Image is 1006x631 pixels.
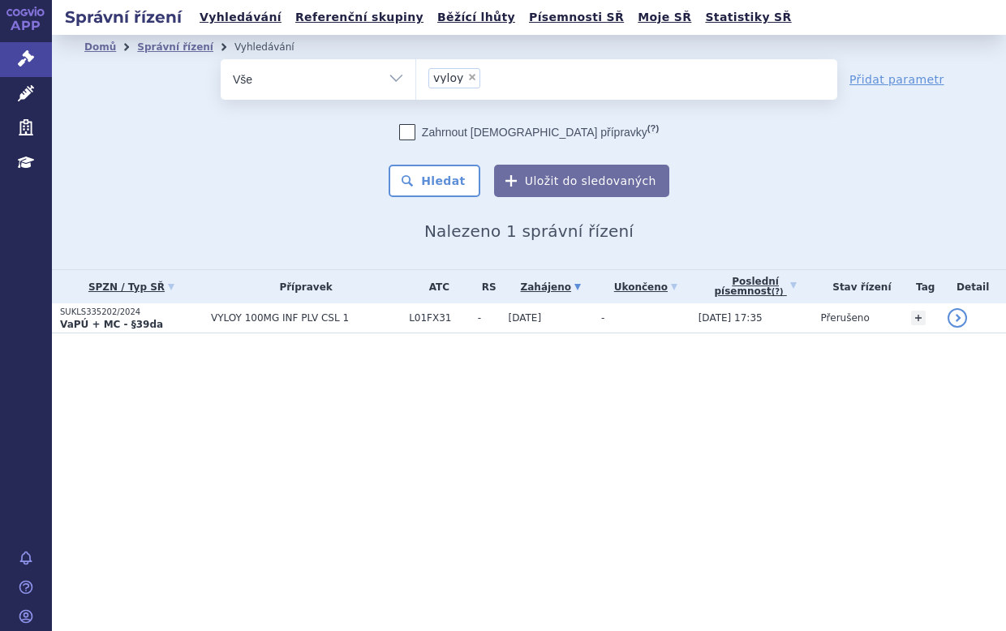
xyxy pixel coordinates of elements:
[509,276,594,298] a: Zahájeno
[903,270,939,303] th: Tag
[432,6,520,28] a: Běžící lhůty
[389,165,480,197] button: Hledat
[433,72,463,84] span: vyloy
[911,311,926,325] a: +
[633,6,696,28] a: Moje SŘ
[211,312,401,324] span: VYLOY 100MG INF PLV CSL 1
[470,270,501,303] th: RS
[84,41,116,53] a: Domů
[509,312,542,324] span: [DATE]
[195,6,286,28] a: Vyhledávání
[52,6,195,28] h2: Správní řízení
[467,72,477,82] span: ×
[813,270,904,303] th: Stav řízení
[821,312,870,324] span: Přerušeno
[290,6,428,28] a: Referenční skupiny
[601,312,604,324] span: -
[60,307,203,318] p: SUKLS335202/2024
[137,41,213,53] a: Správní řízení
[60,319,163,330] strong: VaPÚ + MC - §39da
[699,270,813,303] a: Poslednípísemnost(?)
[234,35,316,59] li: Vyhledávání
[699,312,763,324] span: [DATE] 17:35
[399,124,659,140] label: Zahrnout [DEMOGRAPHIC_DATA] přípravky
[647,123,659,134] abbr: (?)
[494,165,669,197] button: Uložit do sledovaných
[401,270,470,303] th: ATC
[601,276,690,298] a: Ukončeno
[485,67,494,88] input: vyloy
[772,287,784,297] abbr: (?)
[700,6,796,28] a: Statistiky SŘ
[60,276,203,298] a: SPZN / Typ SŘ
[203,270,401,303] th: Přípravek
[948,308,967,328] a: detail
[424,221,634,241] span: Nalezeno 1 správní řízení
[849,71,944,88] a: Přidat parametr
[409,312,470,324] span: L01FX31
[478,312,501,324] span: -
[524,6,629,28] a: Písemnosti SŘ
[939,270,1006,303] th: Detail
